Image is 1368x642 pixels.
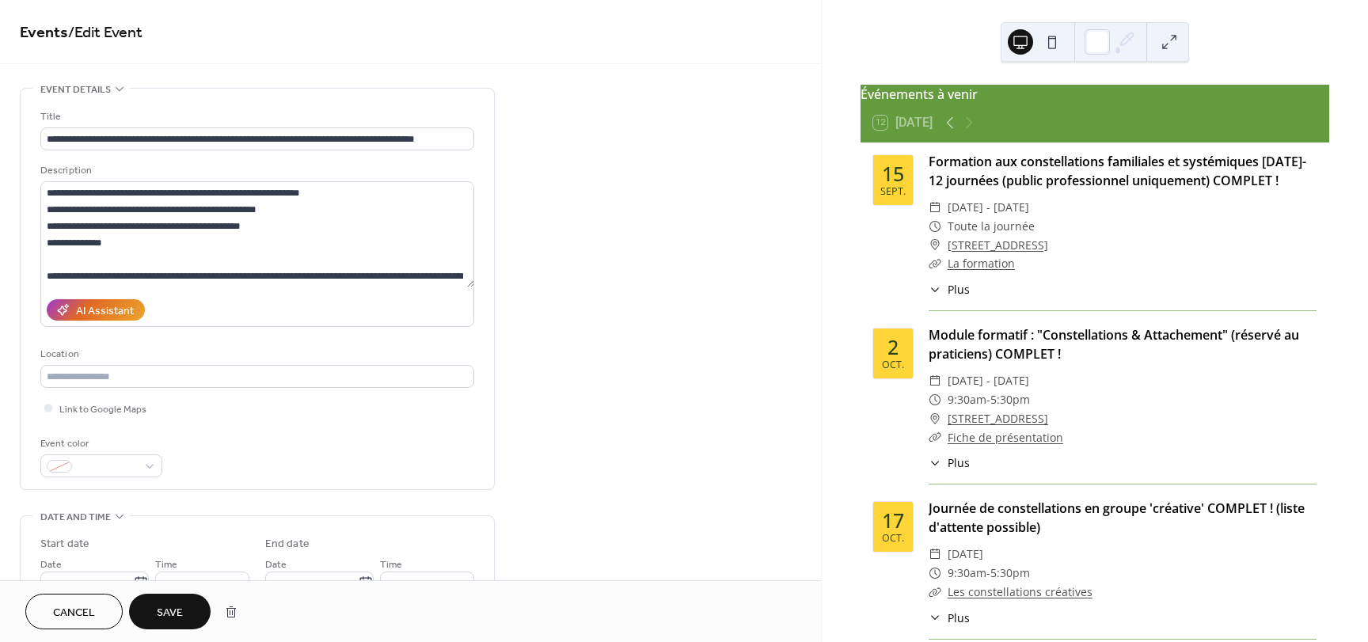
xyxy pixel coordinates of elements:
div: ​ [929,409,941,428]
div: ​ [929,390,941,409]
span: 5:30pm [990,564,1030,583]
span: Event details [40,82,111,98]
div: ​ [929,428,941,447]
span: [DATE] - [DATE] [948,371,1029,390]
a: [STREET_ADDRESS] [948,236,1048,255]
span: Time [380,557,402,573]
button: ​Plus [929,610,970,626]
div: ​ [929,583,941,602]
div: oct. [882,360,904,370]
button: ​Plus [929,281,970,298]
div: Title [40,108,471,125]
div: Start date [40,536,89,553]
div: ​ [929,236,941,255]
a: Events [20,17,68,48]
div: sept. [880,187,906,197]
div: ​ [929,198,941,217]
span: Cancel [53,605,95,621]
span: - [986,564,990,583]
div: ​ [929,281,941,298]
div: Location [40,346,471,363]
span: [DATE] - [DATE] [948,198,1029,217]
span: Date [265,557,287,573]
div: ​ [929,545,941,564]
div: 17 [882,511,904,530]
span: 9:30am [948,390,986,409]
span: Time [155,557,177,573]
div: Événements à venir [861,85,1329,104]
span: Toute la journée [948,217,1035,236]
div: ​ [929,454,941,471]
span: Date and time [40,509,111,526]
button: Save [129,594,211,629]
a: La formation [948,256,1015,271]
div: End date [265,536,310,553]
span: Date [40,557,62,573]
button: ​Plus [929,454,970,471]
div: ​ [929,371,941,390]
span: Link to Google Maps [59,401,146,418]
button: AI Assistant [47,299,145,321]
a: [STREET_ADDRESS] [948,409,1048,428]
span: Plus [948,281,970,298]
button: Cancel [25,594,123,629]
span: [DATE] [948,545,983,564]
span: 5:30pm [990,390,1030,409]
span: / Edit Event [68,17,142,48]
span: Plus [948,454,970,471]
a: Les constellations créatives [948,584,1092,599]
span: - [986,390,990,409]
span: Save [157,605,183,621]
div: 15 [882,164,904,184]
div: Event color [40,435,159,452]
div: oct. [882,534,904,544]
div: 2 [887,337,899,357]
div: ​ [929,254,941,273]
a: Module formatif : "Constellations & Attachement" (réservé au praticiens) COMPLET ! [929,326,1299,363]
span: 9:30am [948,564,986,583]
div: AI Assistant [76,303,134,320]
div: ​ [929,217,941,236]
div: Description [40,162,471,179]
a: Formation aux constellations familiales et systémiques [DATE]- 12 journées (public professionnel ... [929,153,1306,189]
span: Plus [948,610,970,626]
div: ​ [929,564,941,583]
div: ​ [929,610,941,626]
a: Journée de constellations en groupe 'créative' COMPLET ! (liste d'attente possible) [929,500,1305,536]
a: Fiche de présentation [948,430,1063,445]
